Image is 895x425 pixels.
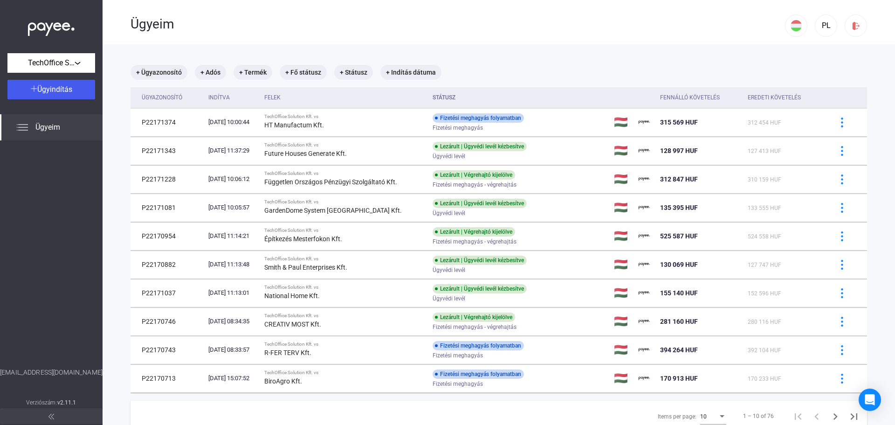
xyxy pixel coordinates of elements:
div: Fennálló követelés [660,92,740,103]
div: TechOffice Solution Kft. vs [264,256,425,262]
img: more-blue [837,345,847,355]
span: 170 233 HUF [748,376,781,382]
strong: National Home Kft. [264,292,320,300]
img: more-blue [837,203,847,213]
div: TechOffice Solution Kft. vs [264,313,425,319]
td: 🇭🇺 [610,251,635,279]
img: arrow-double-left-grey.svg [48,414,54,419]
span: 155 140 HUF [660,289,698,297]
mat-chip: + Fő státusz [280,65,327,80]
img: payee-logo [639,373,650,384]
div: Fizetési meghagyás folyamatban [433,341,524,350]
img: more-blue [837,146,847,156]
img: more-blue [837,118,847,127]
span: 170 913 HUF [660,375,698,382]
img: payee-logo [639,202,650,213]
td: P22171228 [131,165,205,193]
img: more-blue [837,317,847,327]
button: logout-red [845,14,867,37]
strong: HT Manufactum Kft. [264,121,324,129]
div: [DATE] 08:34:35 [208,317,257,326]
span: Ügyindítás [37,85,72,94]
button: more-blue [832,283,852,303]
td: 🇭🇺 [610,307,635,335]
td: P22170746 [131,307,205,335]
button: more-blue [832,198,852,217]
div: [DATE] 10:05:57 [208,203,257,212]
th: Státusz [429,87,610,108]
strong: Smith & Paul Enterprises Kft. [264,264,347,271]
span: 315 569 HUF [660,118,698,126]
span: Ügyvédi levél [433,265,465,276]
button: more-blue [832,112,852,132]
div: Ügyeim [131,16,785,32]
button: more-blue [832,169,852,189]
div: TechOffice Solution Kft. vs [264,171,425,176]
td: P22171081 [131,194,205,222]
img: payee-logo [639,145,650,156]
div: Fizetési meghagyás folyamatban [433,113,524,123]
div: PL [818,20,834,31]
span: 10 [700,413,707,420]
mat-select: Items per page: [700,411,726,422]
div: TechOffice Solution Kft. vs [264,370,425,376]
div: [DATE] 15:07:52 [208,374,257,383]
button: more-blue [832,369,852,388]
strong: Független Országos Pénzügyi Szolgáltató Kft. [264,178,397,186]
td: 🇭🇺 [610,194,635,222]
td: P22171343 [131,137,205,165]
div: 1 – 10 of 76 [743,411,774,422]
div: Lezárult | Ügyvédi levél kézbesítve [433,142,527,151]
div: [DATE] 10:06:12 [208,174,257,184]
div: Lezárult | Végrehajtó kijelölve [433,227,515,237]
div: TechOffice Solution Kft. vs [264,228,425,233]
div: Indítva [208,92,257,103]
img: payee-logo [639,259,650,270]
td: 🇭🇺 [610,279,635,307]
img: logout-red [851,21,861,31]
img: payee-logo [639,316,650,327]
div: TechOffice Solution Kft. vs [264,285,425,290]
mat-chip: + Indítás dátuma [380,65,441,80]
button: Ügyindítás [7,80,95,99]
div: Eredeti követelés [748,92,820,103]
td: 🇭🇺 [610,165,635,193]
td: 🇭🇺 [610,222,635,250]
img: white-payee-white-dot.svg [28,17,75,36]
strong: CREATIV MOST Kft. [264,320,321,328]
span: Fizetési meghagyás - végrehajtás [433,179,516,190]
div: Indítva [208,92,230,103]
div: TechOffice Solution Kft. vs [264,341,425,347]
div: TechOffice Solution Kft. vs [264,142,425,148]
strong: v2.11.1 [57,399,76,406]
div: Lezárult | Ügyvédi levél kézbesítve [433,284,527,293]
div: TechOffice Solution Kft. vs [264,199,425,205]
span: Fizetési meghagyás [433,378,483,390]
div: Ügyazonosító [142,92,201,103]
td: 🇭🇺 [610,137,635,165]
span: 130 069 HUF [660,261,698,268]
img: payee-logo [639,117,650,128]
img: plus-white.svg [31,85,37,92]
td: P22171037 [131,279,205,307]
button: more-blue [832,141,852,160]
div: [DATE] 11:13:01 [208,288,257,298]
button: more-blue [832,255,852,274]
div: TechOffice Solution Kft. vs [264,114,425,119]
td: 🇭🇺 [610,336,635,364]
div: Lezárult | Ügyvédi levél kézbesítve [433,199,527,208]
img: payee-logo [639,287,650,299]
span: Fizetési meghagyás [433,122,483,133]
span: 310 159 HUF [748,176,781,183]
span: 312 454 HUF [748,119,781,126]
span: 394 264 HUF [660,346,698,354]
button: TechOffice Solution Kft. [7,53,95,73]
span: Ügyvédi levél [433,208,465,219]
div: [DATE] 10:00:44 [208,118,257,127]
div: [DATE] 11:37:29 [208,146,257,155]
div: Fizetési meghagyás folyamatban [433,369,524,379]
span: 281 160 HUF [660,318,698,325]
div: Lezárult | Végrehajtó kijelölve [433,170,515,180]
img: payee-logo [639,344,650,355]
td: 🇭🇺 [610,364,635,392]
